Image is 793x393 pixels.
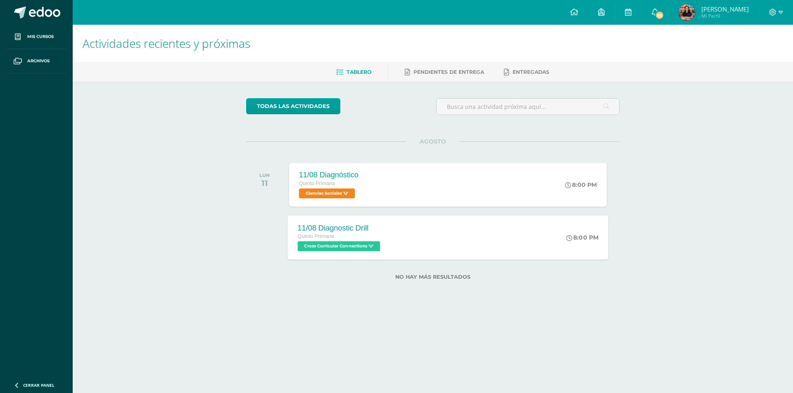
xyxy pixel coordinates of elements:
[259,178,270,188] div: 11
[437,99,620,115] input: Busca una actividad próxima aquí...
[7,25,66,49] a: Mis cursos
[504,66,549,79] a: Entregadas
[299,181,335,186] span: Quinto Primaria
[23,382,55,388] span: Cerrar panel
[297,224,382,232] div: 11/08 Diagnostic Drill
[566,234,598,241] div: 8:00 PM
[83,35,250,51] span: Actividades recientes y próximas
[336,66,371,79] a: Tablero
[405,66,484,79] a: Pendientes de entrega
[513,69,549,75] span: Entregadas
[655,11,664,20] span: 65
[297,241,380,251] span: Cross Curricular Connections 'U'
[27,58,50,64] span: Archivos
[413,69,484,75] span: Pendientes de entrega
[246,98,340,114] a: todas las Actividades
[299,188,355,198] span: Ciencias Sociales 'U'
[7,49,66,73] a: Archivos
[297,233,334,239] span: Quinto Primaria
[701,5,749,13] span: [PERSON_NAME]
[27,33,54,40] span: Mis cursos
[701,12,749,19] span: Mi Perfil
[347,69,371,75] span: Tablero
[679,4,695,21] img: a2fff9e98c26315def6c8b7d4b31aef4.png
[299,171,359,179] div: 11/08 Diagnóstico
[406,138,459,145] span: AGOSTO
[246,274,620,280] label: No hay más resultados
[259,172,270,178] div: LUN
[565,181,597,188] div: 8:00 PM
